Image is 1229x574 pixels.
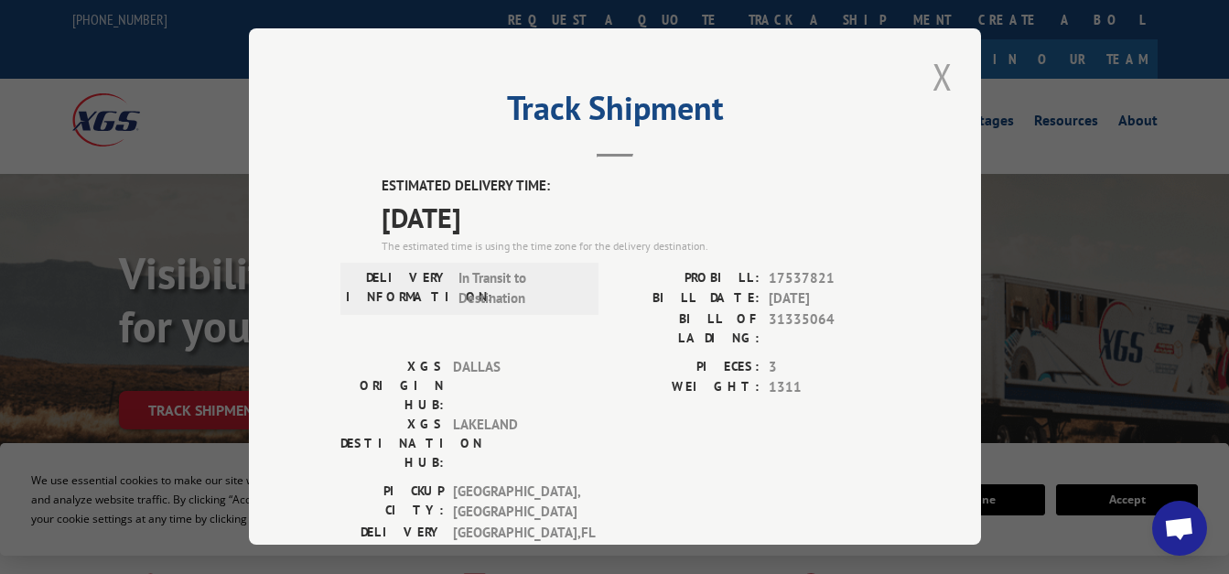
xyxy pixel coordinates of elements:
[615,309,760,348] label: BILL OF LADING:
[340,357,444,415] label: XGS ORIGIN HUB:
[453,415,577,472] span: LAKELAND
[382,238,889,255] div: The estimated time is using the time zone for the delivery destination.
[769,357,889,378] span: 3
[615,357,760,378] label: PIECES:
[458,268,582,309] span: In Transit to Destination
[453,357,577,415] span: DALLAS
[615,377,760,398] label: WEIGHT:
[340,95,889,130] h2: Track Shipment
[340,523,444,561] label: DELIVERY CITY:
[346,268,449,309] label: DELIVERY INFORMATION:
[382,197,889,238] span: [DATE]
[769,309,889,348] span: 31335064
[340,415,444,472] label: XGS DESTINATION HUB:
[453,482,577,523] span: [GEOGRAPHIC_DATA] , [GEOGRAPHIC_DATA]
[615,268,760,289] label: PROBILL:
[615,288,760,309] label: BILL DATE:
[382,176,889,197] label: ESTIMATED DELIVERY TIME:
[453,523,577,561] span: [GEOGRAPHIC_DATA] , FL
[769,377,889,398] span: 1311
[769,288,889,309] span: [DATE]
[927,51,958,102] button: Close modal
[769,268,889,289] span: 17537821
[340,482,444,523] label: PICKUP CITY:
[1152,501,1207,556] a: Open chat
